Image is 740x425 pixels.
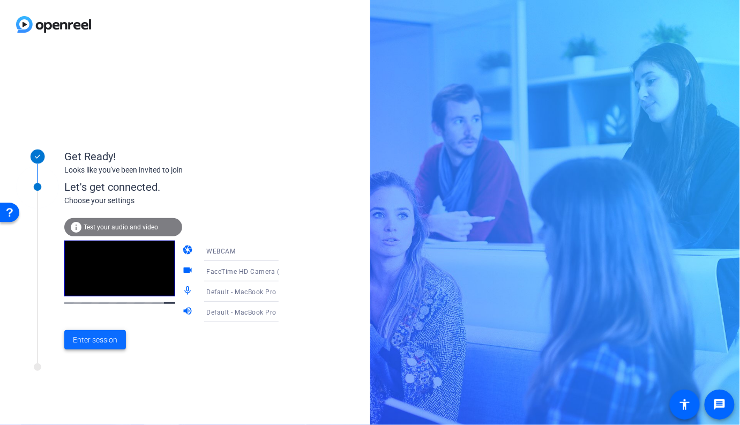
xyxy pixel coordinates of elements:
[84,223,158,231] span: Test your audio and video
[182,305,195,318] mat-icon: volume_up
[206,308,335,316] span: Default - MacBook Pro Speakers (Built-in)
[182,244,195,257] mat-icon: camera
[64,165,279,176] div: Looks like you've been invited to join
[206,287,344,296] span: Default - MacBook Pro Microphone (Built-in)
[64,330,126,349] button: Enter session
[678,398,691,411] mat-icon: accessibility
[182,265,195,278] mat-icon: videocam
[713,398,726,411] mat-icon: message
[64,179,301,195] div: Let's get connected.
[73,334,117,346] span: Enter session
[182,285,195,298] mat-icon: mic_none
[206,248,235,255] span: WEBCAM
[206,267,316,275] span: FaceTime HD Camera (2C0E:82E3)
[64,148,279,165] div: Get Ready!
[64,195,301,206] div: Choose your settings
[70,221,83,234] mat-icon: info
